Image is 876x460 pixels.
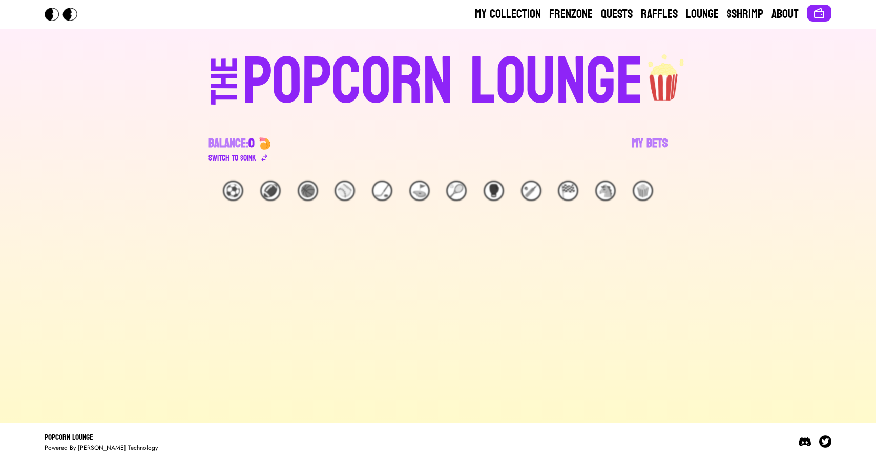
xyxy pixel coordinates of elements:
[641,6,678,23] a: Raffles
[242,49,643,115] div: POPCORN LOUNGE
[335,181,355,201] div: ⚾️
[549,6,593,23] a: Frenzone
[727,6,763,23] a: $Shrimp
[632,135,668,164] a: My Bets
[45,431,158,444] div: Popcorn Lounge
[45,8,86,21] img: Popcorn
[813,7,825,19] img: Connect wallet
[521,181,541,201] div: 🏏
[206,57,243,125] div: THE
[45,444,158,452] div: Powered By [PERSON_NAME] Technology
[643,45,685,103] img: popcorn
[446,181,467,201] div: 🎾
[248,132,255,154] span: 0
[595,181,616,201] div: 🐴
[260,181,281,201] div: 🏈
[819,435,831,448] img: Twitter
[298,181,318,201] div: 🏀
[372,181,392,201] div: 🏒
[799,435,811,448] img: Discord
[122,45,754,115] a: THEPOPCORN LOUNGEpopcorn
[259,137,271,150] img: 🍤
[223,181,243,201] div: ⚽️
[475,6,541,23] a: My Collection
[771,6,799,23] a: About
[558,181,578,201] div: 🏁
[208,135,255,152] div: Balance:
[484,181,504,201] div: 🥊
[409,181,430,201] div: ⛳️
[633,181,653,201] div: 🍿
[686,6,719,23] a: Lounge
[208,152,256,164] div: Switch to $ OINK
[601,6,633,23] a: Quests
